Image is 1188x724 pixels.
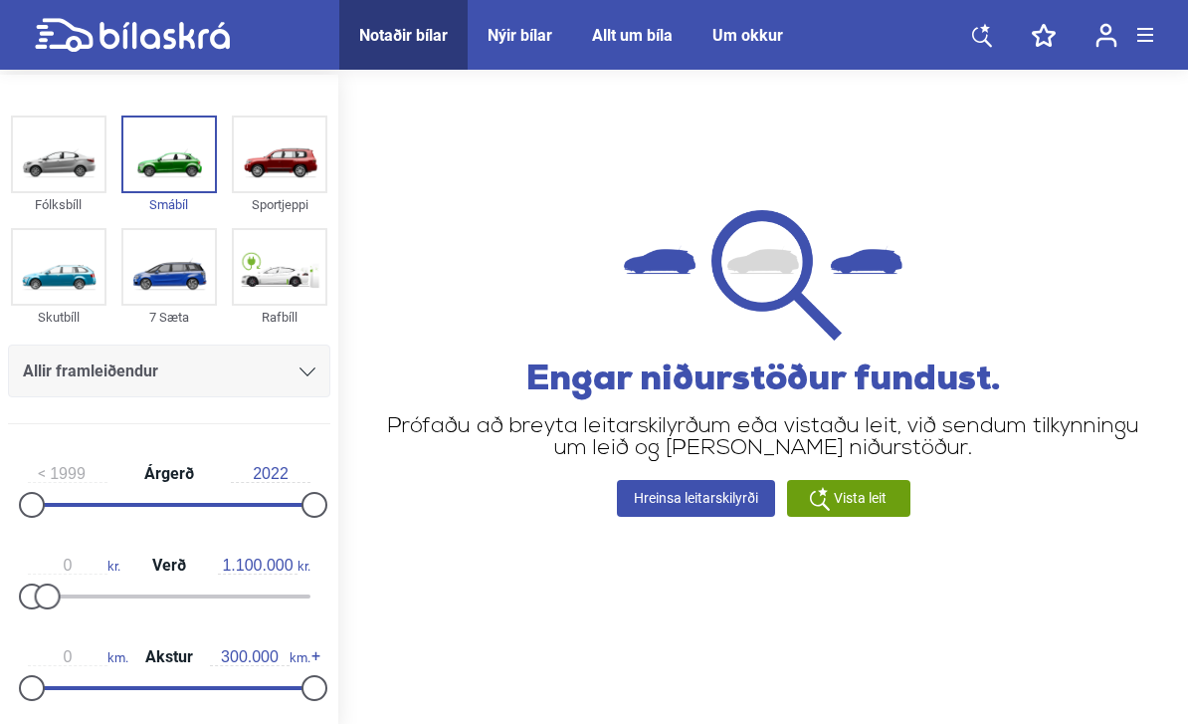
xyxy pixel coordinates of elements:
a: Hreinsa leitarskilyrði [617,480,775,517]
span: Verð [147,558,191,574]
a: Um okkur [712,26,783,45]
div: 7 Sæta [121,306,217,329]
span: kr. [218,557,310,575]
a: Notaðir bílar [359,26,448,45]
div: Sportjeppi [232,193,327,216]
div: Skutbíll [11,306,106,329]
div: Smábíl [121,193,217,216]
span: km. [210,648,310,666]
span: Vista leit [834,488,887,509]
div: Fólksbíll [11,193,106,216]
p: Prófaðu að breyta leitarskilyrðum eða vistaðu leit, við sendum tilkynningu um leið og [PERSON_NAM... [368,416,1158,460]
span: Akstur [140,649,198,665]
a: Nýir bílar [488,26,552,45]
span: Allir framleiðendur [23,358,158,385]
a: Allt um bíla [592,26,673,45]
span: kr. [28,557,120,575]
span: km. [28,648,128,666]
h2: Engar niðurstöður fundust. [368,361,1158,400]
div: Rafbíll [232,306,327,329]
img: user-login.svg [1095,23,1117,48]
span: Árgerð [139,466,199,482]
img: not found [624,210,902,341]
